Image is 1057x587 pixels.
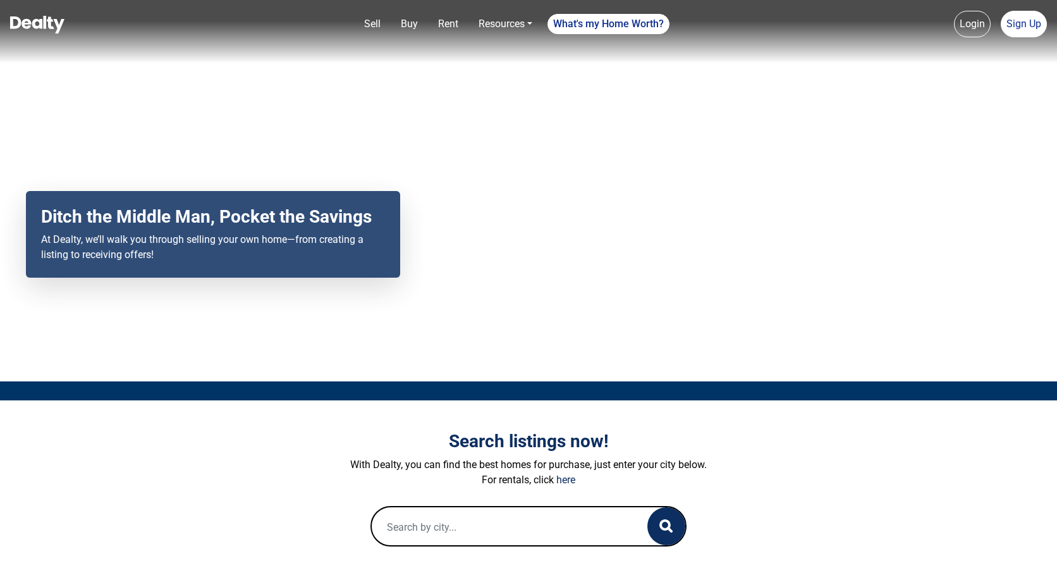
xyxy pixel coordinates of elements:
[433,11,463,37] a: Rent
[41,232,385,263] p: At Dealty, we’ll walk you through selling your own home—from creating a listing to receiving offers!
[474,11,537,37] a: Resources
[178,431,879,452] h3: Search listings now!
[556,474,575,486] a: here
[954,11,991,37] a: Login
[359,11,386,37] a: Sell
[396,11,423,37] a: Buy
[10,16,64,34] img: Dealty - Buy, Sell & Rent Homes
[178,457,879,473] p: With Dealty, you can find the best homes for purchase, just enter your city below.
[547,14,669,34] a: What's my Home Worth?
[1001,11,1047,37] a: Sign Up
[41,206,385,228] h2: Ditch the Middle Man, Pocket the Savings
[372,507,622,548] input: Search by city...
[178,473,879,488] p: For rentals, click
